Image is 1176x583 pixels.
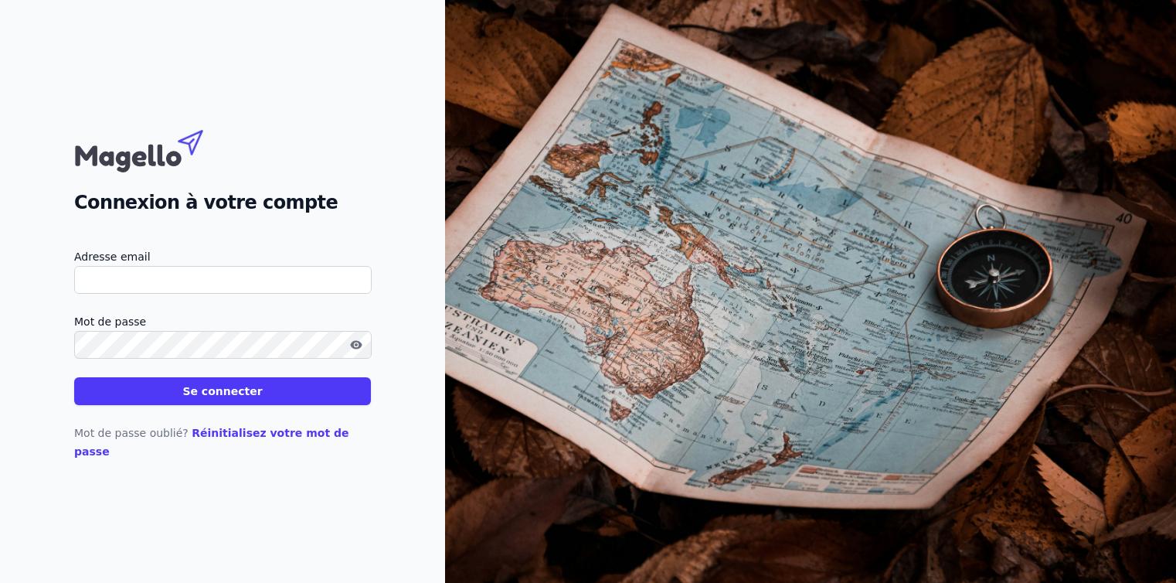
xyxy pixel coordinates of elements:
p: Mot de passe oublié? [74,424,371,461]
a: Réinitialisez votre mot de passe [74,427,349,458]
label: Adresse email [74,247,371,266]
h2: Connexion à votre compte [74,189,371,216]
label: Mot de passe [74,312,371,331]
img: Magello [74,122,236,176]
button: Se connecter [74,377,371,405]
